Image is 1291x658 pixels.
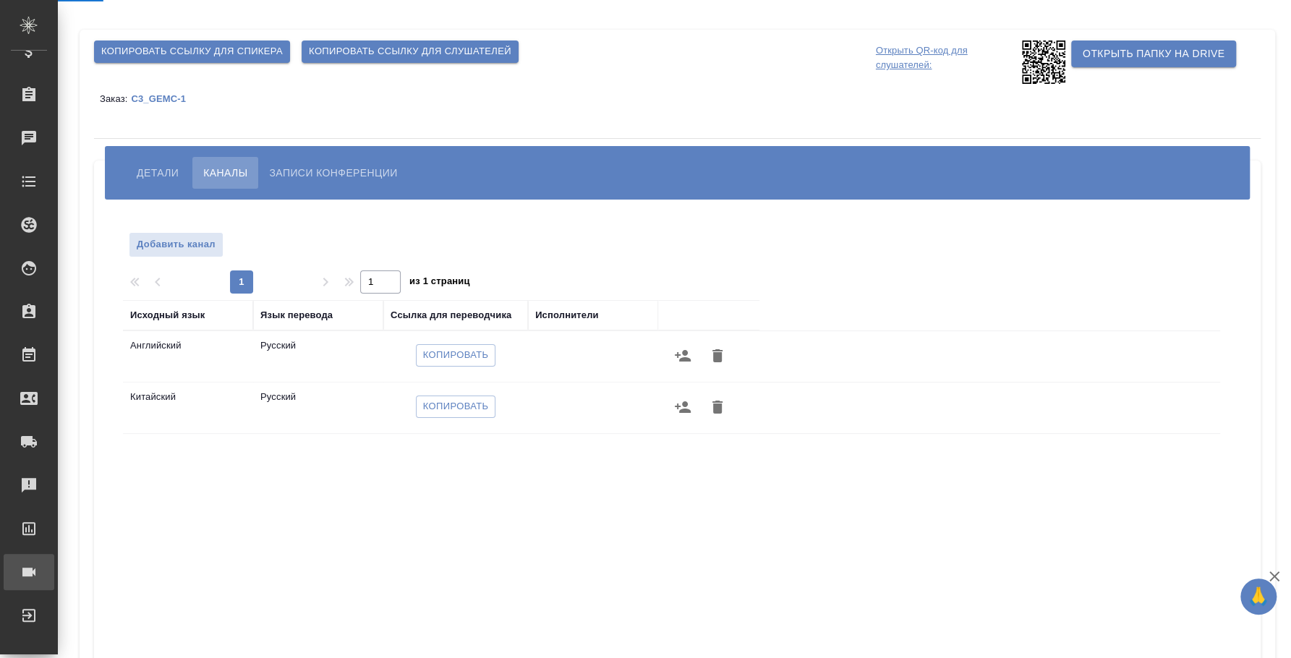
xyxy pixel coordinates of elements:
[100,93,131,104] p: Заказ:
[423,347,489,364] span: Копировать
[253,383,383,433] td: Русский
[665,390,700,424] button: Назначить исполнителей
[94,40,290,63] button: Копировать ссылку для спикера
[130,308,205,322] div: Исходный язык
[876,40,1018,84] p: Открыть QR-код для слушателей:
[309,43,511,60] span: Копировать ссылку для слушателей
[700,390,735,424] button: Удалить канал
[123,383,253,433] td: Китайский
[409,273,470,294] span: из 1 страниц
[101,43,283,60] span: Копировать ссылку для спикера
[416,344,496,367] button: Копировать
[1240,578,1277,615] button: 🙏
[423,398,489,415] span: Копировать
[269,164,397,181] span: Записи конференции
[416,396,496,418] button: Копировать
[137,236,216,253] span: Добавить канал
[700,338,735,373] button: Удалить канал
[253,331,383,382] td: Русский
[391,308,511,322] div: Ссылка для переводчика
[123,331,253,382] td: Английский
[1246,581,1271,612] span: 🙏
[535,308,599,322] div: Исполнители
[302,40,519,63] button: Копировать ссылку для слушателей
[1071,40,1236,67] button: Открыть папку на Drive
[1083,45,1224,63] span: Открыть папку на Drive
[131,93,197,104] a: C3_GEMC-1
[260,308,333,322] div: Язык перевода
[665,338,700,373] button: Назначить исполнителей
[203,164,247,181] span: Каналы
[129,232,223,257] button: Добавить канал
[137,164,179,181] span: Детали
